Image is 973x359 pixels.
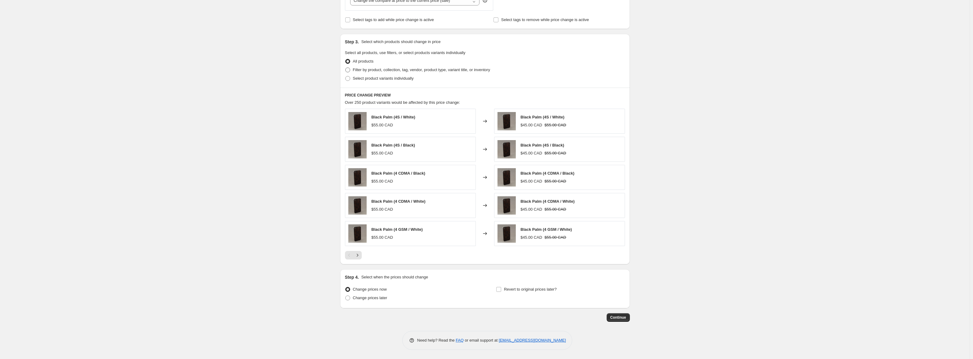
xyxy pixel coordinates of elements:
[497,112,516,130] img: New_Front_80x.jpg
[497,224,516,243] img: New_Front_80x.jpg
[353,76,414,81] span: Select product variants individually
[456,338,464,343] a: FAQ
[353,251,362,259] button: Next
[521,227,572,232] span: Black Palm (4 GSM / White)
[372,179,393,183] span: $55.00 CAD
[521,143,564,147] span: Black Palm (4S / Black)
[345,100,460,105] span: Over 250 product variants would be affected by this price change:
[372,199,425,204] span: Black Palm (4 CDMA / White)
[348,224,367,243] img: New_Front_80x.jpg
[372,115,415,119] span: Black Palm (4S / White)
[501,17,589,22] span: Select tags to remove while price change is active
[353,296,387,300] span: Change prices later
[521,179,542,183] span: $45.00 CAD
[521,123,542,127] span: $45.00 CAD
[348,140,367,158] img: New_Front_80x.jpg
[497,168,516,187] img: New_Front_80x.jpg
[361,39,440,45] p: Select which products should change in price
[372,143,415,147] span: Black Palm (4S / Black)
[521,207,542,212] span: $45.00 CAD
[521,115,565,119] span: Black Palm (4S / White)
[544,207,566,212] span: $55.00 CAD
[361,274,428,280] p: Select when the prices should change
[521,235,542,240] span: $45.00 CAD
[372,227,423,232] span: Black Palm (4 GSM / White)
[544,179,566,183] span: $55.00 CAD
[544,151,566,155] span: $55.00 CAD
[521,171,575,176] span: Black Palm (4 CDMA / Black)
[345,93,625,98] h6: PRICE CHANGE PREVIEW
[417,338,456,343] span: Need help? Read the
[610,315,626,320] span: Continue
[345,251,362,259] nav: Pagination
[372,151,393,155] span: $55.00 CAD
[544,123,566,127] span: $55.00 CAD
[348,168,367,187] img: New_Front_80x.jpg
[348,112,367,130] img: New_Front_80x.jpg
[499,338,566,343] a: [EMAIL_ADDRESS][DOMAIN_NAME]
[345,39,359,45] h2: Step 3.
[504,287,557,292] span: Revert to original prices later?
[345,274,359,280] h2: Step 4.
[372,171,425,176] span: Black Palm (4 CDMA / Black)
[497,140,516,158] img: New_Front_80x.jpg
[372,123,393,127] span: $55.00 CAD
[372,207,393,212] span: $55.00 CAD
[345,50,465,55] span: Select all products, use filters, or select products variants individually
[607,313,630,322] button: Continue
[464,338,499,343] span: or email support at
[544,235,566,240] span: $55.00 CAD
[497,196,516,215] img: New_Front_80x.jpg
[353,17,434,22] span: Select tags to add while price change is active
[353,67,490,72] span: Filter by product, collection, tag, vendor, product type, variant title, or inventory
[353,59,374,63] span: All products
[521,199,575,204] span: Black Palm (4 CDMA / White)
[521,151,542,155] span: $45.00 CAD
[348,196,367,215] img: New_Front_80x.jpg
[372,235,393,240] span: $55.00 CAD
[353,287,387,292] span: Change prices now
